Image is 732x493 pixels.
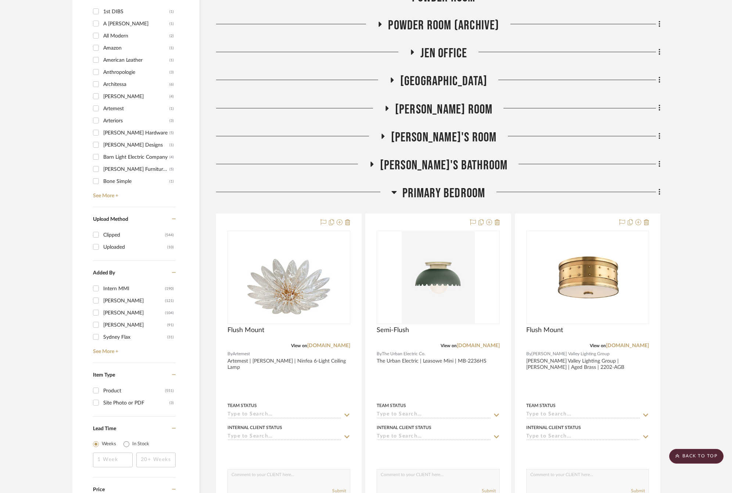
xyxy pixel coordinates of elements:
[103,241,167,253] div: Uploaded
[103,331,167,343] div: Sydney Flax
[93,487,105,492] span: Price
[103,66,169,78] div: Anthropologie
[167,241,174,253] div: (10)
[526,424,581,431] div: Internal Client Status
[526,433,640,440] input: Type to Search…
[103,91,169,102] div: [PERSON_NAME]
[227,424,282,431] div: Internal Client Status
[291,343,307,348] span: View on
[93,453,133,467] input: 1 Week
[542,231,634,323] img: Flush Mount
[227,411,341,418] input: Type to Search…
[103,176,169,187] div: Bone Simple
[169,18,174,30] div: (1)
[132,440,149,448] label: In Stock
[169,115,174,127] div: (3)
[169,176,174,187] div: (1)
[169,127,174,139] div: (5)
[669,449,724,464] scroll-to-top-button: BACK TO TOP
[167,331,174,343] div: (31)
[377,402,406,409] div: Team Status
[103,79,169,90] div: Architessa
[165,283,174,295] div: (190)
[165,229,174,241] div: (544)
[93,373,115,378] span: Item Type
[377,424,431,431] div: Internal Client Status
[169,66,174,78] div: (3)
[402,231,475,323] img: Semi-Flush
[441,343,457,348] span: View on
[103,103,169,115] div: Artemest
[103,42,169,54] div: Amazon
[93,270,115,276] span: Added By
[388,18,499,33] span: Powder Room (Archive)
[103,115,169,127] div: Arteriors
[526,402,556,409] div: Team Status
[169,103,174,115] div: (1)
[103,283,165,295] div: Intern MMI
[420,46,467,61] span: JEN OFFICE
[103,30,169,42] div: All Modern
[103,385,165,397] div: Product
[227,326,264,334] span: Flush Mount
[227,433,341,440] input: Type to Search…
[391,130,497,145] span: [PERSON_NAME]'s Room
[93,426,116,431] span: Lead Time
[169,54,174,66] div: (1)
[307,343,350,348] a: [DOMAIN_NAME]
[165,295,174,307] div: (121)
[103,139,169,151] div: [PERSON_NAME] Designs
[243,231,335,323] img: Flush Mount
[103,151,169,163] div: Barn Light Electric Company
[167,319,174,331] div: (91)
[103,18,169,30] div: A [PERSON_NAME]
[136,453,176,467] input: 20+ Weeks
[103,319,167,331] div: [PERSON_NAME]
[165,307,174,319] div: (104)
[169,79,174,90] div: (6)
[227,402,257,409] div: Team Status
[590,343,606,348] span: View on
[103,6,169,18] div: 1st DIBS
[377,350,382,357] span: By
[103,397,169,409] div: Site Photo or PDF
[169,91,174,102] div: (4)
[233,350,250,357] span: Artemest
[102,440,116,448] label: Weeks
[91,187,176,199] a: See More +
[169,397,174,409] div: (3)
[103,229,165,241] div: Clipped
[165,385,174,397] div: (551)
[457,343,500,348] a: [DOMAIN_NAME]
[169,163,174,175] div: (5)
[169,139,174,151] div: (1)
[169,6,174,18] div: (1)
[169,30,174,42] div: (2)
[169,151,174,163] div: (4)
[526,326,563,334] span: Flush Mount
[227,350,233,357] span: By
[382,350,426,357] span: The Urban Electric Co.
[103,295,165,307] div: [PERSON_NAME]
[103,54,169,66] div: American Leather
[531,350,610,357] span: [PERSON_NAME] Valley Lighting Group
[103,307,165,319] div: [PERSON_NAME]
[103,163,169,175] div: [PERSON_NAME] Furniture Company
[377,326,409,334] span: Semi-Flush
[526,350,531,357] span: By
[93,217,128,222] span: Upload Method
[91,343,176,355] a: See More +
[402,186,485,201] span: Primary Bedroom
[377,411,491,418] input: Type to Search…
[395,102,493,118] span: [PERSON_NAME] Room
[377,433,491,440] input: Type to Search…
[400,73,487,89] span: [GEOGRAPHIC_DATA]
[606,343,649,348] a: [DOMAIN_NAME]
[526,411,640,418] input: Type to Search…
[169,42,174,54] div: (1)
[380,158,508,173] span: [PERSON_NAME]'s Bathroom
[103,127,169,139] div: [PERSON_NAME] Hardware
